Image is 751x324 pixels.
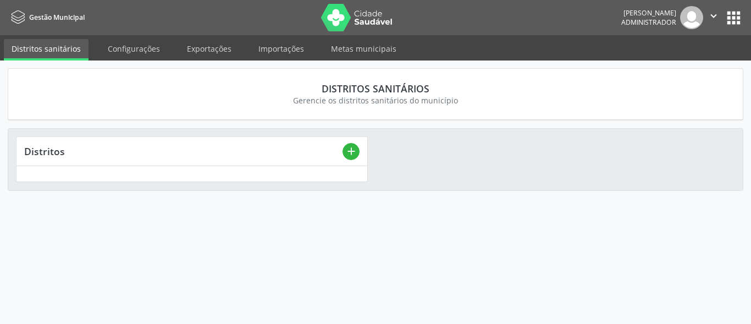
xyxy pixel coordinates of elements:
[24,95,727,106] div: Gerencie os distritos sanitários do município
[24,83,727,95] div: Distritos sanitários
[251,39,312,58] a: Importações
[621,18,676,27] span: Administrador
[345,145,357,157] i: add
[24,145,343,157] div: Distritos
[4,39,89,61] a: Distritos sanitários
[680,6,703,29] img: img
[29,13,85,22] span: Gestão Municipal
[343,143,360,160] button: add
[621,8,676,18] div: [PERSON_NAME]
[724,8,743,28] button: apps
[708,10,720,22] i: 
[323,39,404,58] a: Metas municipais
[8,8,85,26] a: Gestão Municipal
[100,39,168,58] a: Configurações
[703,6,724,29] button: 
[179,39,239,58] a: Exportações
